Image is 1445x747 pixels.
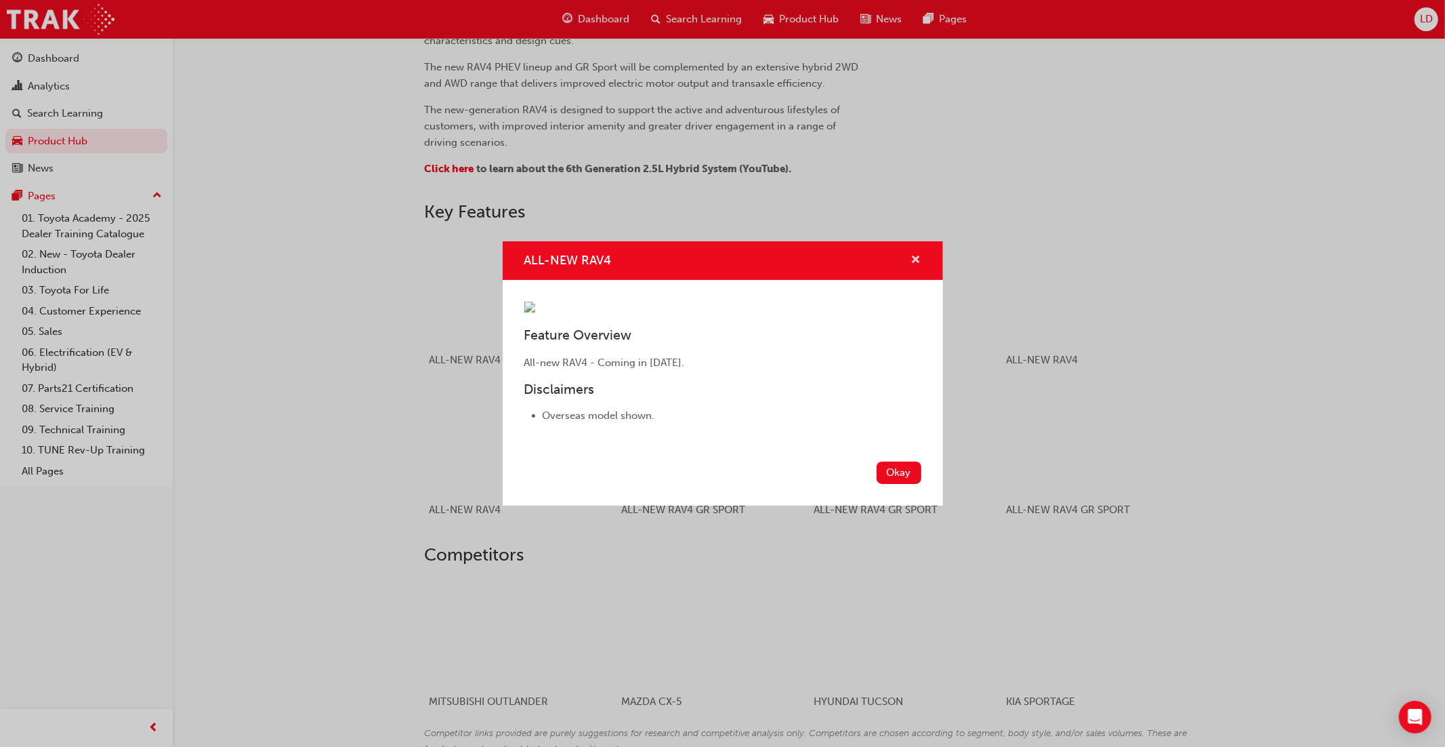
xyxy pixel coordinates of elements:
[524,382,921,397] h3: Disclaimers
[524,253,612,268] span: ALL-NEW RAV4
[877,462,921,484] button: Okay
[1399,701,1431,733] div: Open Intercom Messenger
[524,327,921,343] h3: Feature Overview
[524,302,535,312] img: f10ce85f-d086-4de9-9aa9-9ec2c8070dd6.png
[503,241,943,505] div: ALL-NEW RAV4
[543,408,921,424] li: Overseas model shown.
[911,255,921,267] span: cross-icon
[911,252,921,269] button: cross-icon
[524,357,685,369] span: All-new RAV4 - Coming in [DATE].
